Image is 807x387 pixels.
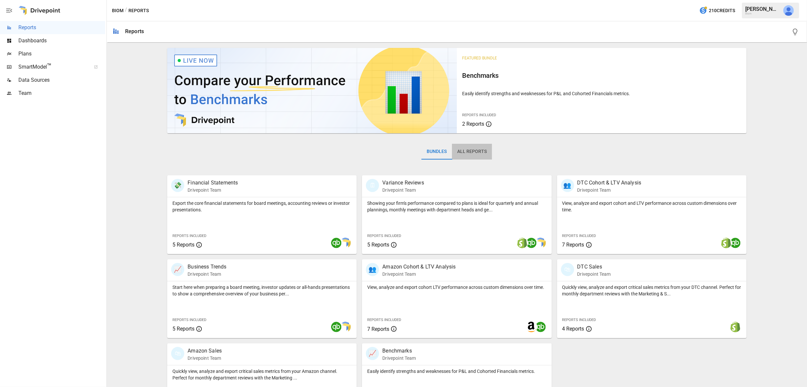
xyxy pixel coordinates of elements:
p: Financial Statements [188,179,238,187]
p: Quickly view, analyze and export critical sales metrics from your Amazon channel. Perfect for mon... [172,368,351,381]
p: Easily identify strengths and weaknesses for P&L and Cohorted Financials metrics. [462,90,741,97]
span: Data Sources [18,76,105,84]
div: 📈 [366,347,379,360]
p: View, analyze and export cohort and LTV performance across custom dimensions over time. [562,200,741,213]
img: quickbooks [331,322,342,332]
button: Biom [112,7,123,15]
p: Drivepoint Team [382,355,416,361]
p: Export the core financial statements for board meetings, accounting reviews or investor presentat... [172,200,351,213]
p: Amazon Sales [188,347,222,355]
span: 7 Reports [367,326,389,332]
p: DTC Sales [577,263,611,271]
span: ™ [47,62,52,70]
span: Plans [18,50,105,58]
span: Team [18,89,105,97]
img: Will Gahagan [783,5,794,16]
span: Reports Included [562,318,596,322]
span: Reports Included [462,113,496,117]
p: Drivepoint Team [188,187,238,193]
p: Drivepoint Team [188,355,222,361]
p: Drivepoint Team [382,271,456,277]
p: Drivepoint Team [382,187,424,193]
div: 👥 [366,263,379,276]
img: video thumbnail [167,48,457,133]
span: SmartModel [18,63,87,71]
span: Reports Included [172,234,206,238]
span: 5 Reports [367,242,389,248]
span: Featured Bundle [462,56,497,60]
img: quickbooks [730,238,741,248]
span: 2 Reports [462,121,484,127]
img: shopify [517,238,527,248]
h6: Benchmarks [462,70,741,81]
p: View, analyze and export cohort LTV performance across custom dimensions over time. [367,284,546,290]
span: Dashboards [18,37,105,45]
img: shopify [730,322,741,332]
p: Variance Reviews [382,179,424,187]
span: 210 Credits [709,7,735,15]
p: Showing your firm's performance compared to plans is ideal for quarterly and annual plannings, mo... [367,200,546,213]
p: Benchmarks [382,347,416,355]
div: 🗓 [366,179,379,192]
img: smart model [535,238,546,248]
img: smart model [340,238,351,248]
div: 🛍 [171,347,184,360]
p: Drivepoint Team [188,271,226,277]
p: Start here when preparing a board meeting, investor updates or all-hands presentations to show a ... [172,284,351,297]
span: 5 Reports [172,242,194,248]
img: quickbooks [535,322,546,332]
p: Business Trends [188,263,226,271]
img: shopify [721,238,731,248]
span: Reports Included [367,234,401,238]
p: Drivepoint Team [577,271,611,277]
div: Biom [745,12,779,15]
button: All Reports [452,144,492,160]
div: 👥 [561,179,574,192]
span: Reports Included [367,318,401,322]
div: Reports [125,28,144,34]
span: Reports Included [562,234,596,238]
div: [PERSON_NAME] [745,6,779,12]
span: 7 Reports [562,242,584,248]
img: amazon [526,322,537,332]
div: 📈 [171,263,184,276]
img: smart model [340,322,351,332]
div: / [125,7,127,15]
button: Will Gahagan [779,1,798,20]
span: 4 Reports [562,326,584,332]
p: Amazon Cohort & LTV Analysis [382,263,456,271]
p: Quickly view, analyze and export critical sales metrics from your DTC channel. Perfect for monthl... [562,284,741,297]
p: Easily identify strengths and weaknesses for P&L and Cohorted Financials metrics. [367,368,546,375]
p: Drivepoint Team [577,187,641,193]
div: 💸 [171,179,184,192]
p: DTC Cohort & LTV Analysis [577,179,641,187]
img: quickbooks [331,238,342,248]
span: Reports Included [172,318,206,322]
span: 5 Reports [172,326,194,332]
button: Bundles [421,144,452,160]
div: 🛍 [561,263,574,276]
img: quickbooks [526,238,537,248]
button: 210Credits [697,5,738,17]
span: Reports [18,24,105,32]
